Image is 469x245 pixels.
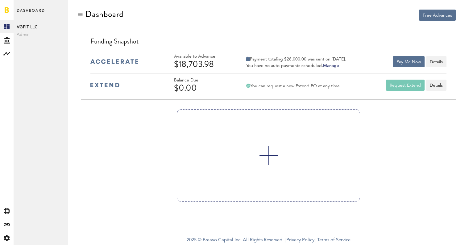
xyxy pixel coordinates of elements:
[426,56,446,67] button: Details
[85,9,123,19] div: Dashboard
[17,7,45,20] span: Dashboard
[426,80,446,91] a: Details
[393,56,425,67] button: Pay Me Now
[17,31,65,38] span: Admin
[286,238,314,243] a: Privacy Policy
[90,83,119,88] img: extend-medium-blue-logo.svg
[17,23,65,31] span: VGFIT LLC
[317,238,351,243] a: Terms of Service
[246,56,346,62] div: Payment totaling $28,000.00 was sent on [DATE].
[90,36,446,50] div: Funding Snapshot
[246,63,346,69] div: You have no auto-payments scheduled.
[174,83,233,93] div: $0.00
[174,78,233,83] div: Balance Due
[90,59,138,64] img: accelerate-medium-blue-logo.svg
[187,236,284,245] span: 2025 © Braavo Capital Inc. All Rights Reserved.
[174,54,233,59] div: Available to Advance
[386,80,425,91] button: Request Extend
[174,59,233,69] div: $18,703.98
[323,64,339,68] a: Manage
[419,10,456,21] button: Free Advances
[246,83,341,89] div: You can request a new Extend PO at any time.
